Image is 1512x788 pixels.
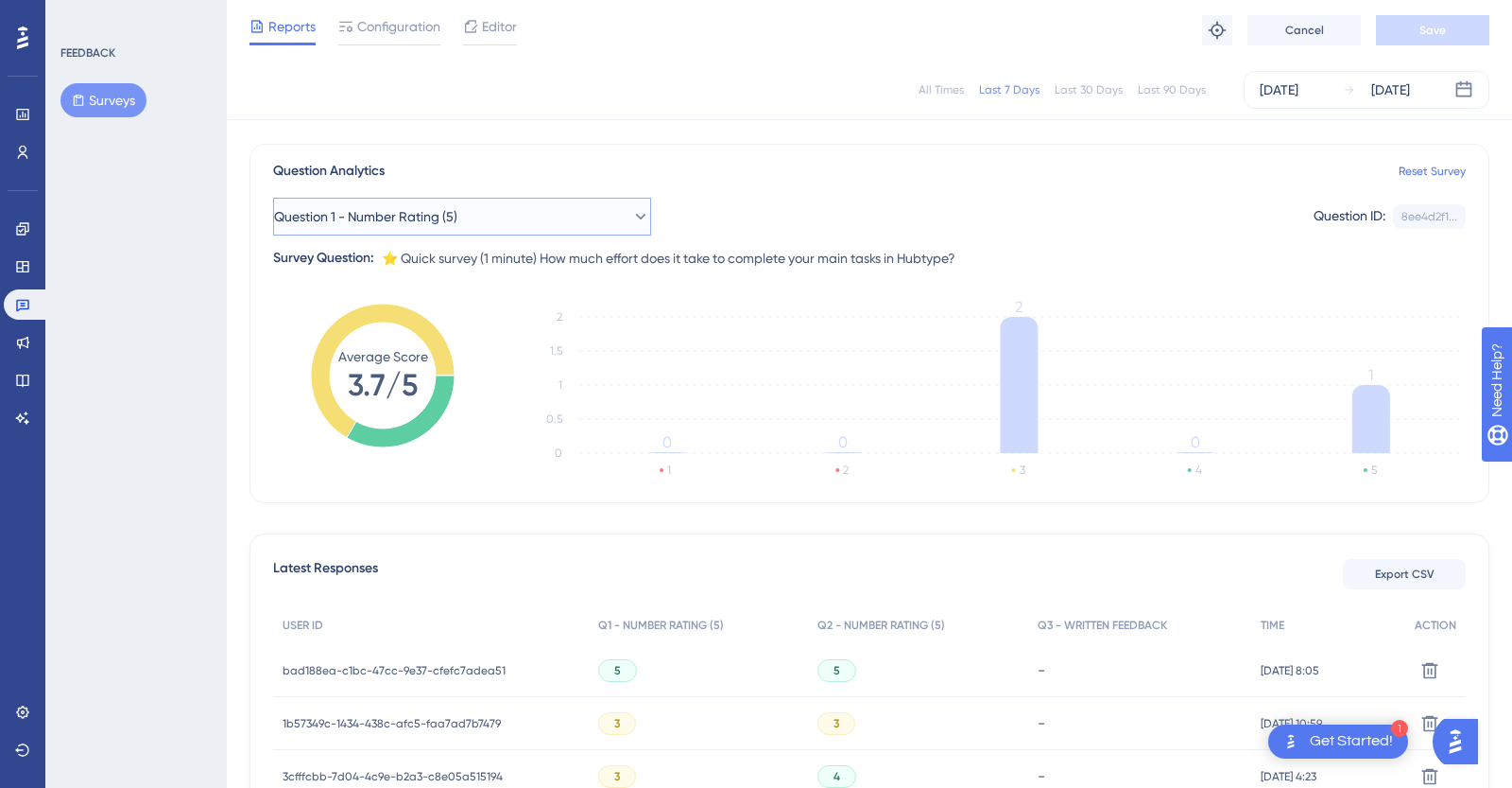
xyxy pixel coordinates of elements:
[667,464,671,477] text: 1
[283,618,323,633] span: USER ID
[268,15,316,38] span: Reports
[546,412,562,426] tspan: 0.5
[338,349,428,364] tspan: Average Score
[838,433,848,451] tspan: 0
[60,45,115,61] div: FEEDBACK
[1055,82,1123,97] div: Last 30 Days
[555,447,562,460] tspan: 0
[60,83,146,117] button: Surveys
[357,15,440,38] span: Configuration
[1138,82,1206,97] div: Last 90 Days
[1399,164,1466,179] a: Reset Survey
[614,769,620,784] span: 3
[1391,720,1408,737] div: 1
[1371,79,1410,101] div: [DATE]
[283,716,501,731] span: 1b57349c-1434-438c-afc5-faa7ad7b7479
[1247,15,1361,45] button: Cancel
[843,464,849,477] text: 2
[382,247,955,270] span: ⭐️ Quick survey (1 minute) How much effort does it take to complete your main tasks in Hubtype?
[614,663,621,678] span: 5
[273,198,651,236] button: Question 1 - Number Rating (5)
[1419,23,1446,38] span: Save
[1038,767,1241,785] div: -
[662,433,672,451] tspan: 0
[1268,725,1408,759] div: Open Get Started! checklist, remaining modules: 1
[1020,464,1025,477] text: 3
[1343,559,1466,589] button: Export CSV
[348,367,418,403] tspan: 3.7/5
[1433,713,1489,770] iframe: UserGuiding AI Assistant Launcher
[1376,15,1489,45] button: Save
[1038,661,1241,679] div: -
[1261,716,1322,731] span: [DATE] 10:59
[1191,433,1200,451] tspan: 0
[1310,731,1393,752] div: Get Started!
[1285,23,1324,38] span: Cancel
[557,310,562,324] tspan: 2
[833,663,840,678] span: 5
[1261,769,1316,784] span: [DATE] 4:23
[482,15,517,38] span: Editor
[1375,567,1435,582] span: Export CSV
[1368,366,1373,384] tspan: 1
[919,82,964,97] div: All Times
[817,618,945,633] span: Q2 - NUMBER RATING (5)
[273,557,378,591] span: Latest Responses
[833,716,839,731] span: 3
[1415,618,1456,633] span: ACTION
[44,5,118,27] span: Need Help?
[1015,298,1022,316] tspan: 2
[283,663,506,678] span: bad188ea-c1bc-47cc-9e37-cfefc7adea51
[1038,714,1241,732] div: -
[1401,209,1457,224] div: 8ee4d2f1...
[833,769,840,784] span: 4
[273,160,385,183] span: Question Analytics
[274,205,457,228] span: Question 1 - Number Rating (5)
[1314,204,1385,229] div: Question ID:
[273,247,374,270] div: Survey Question:
[598,618,724,633] span: Q1 - NUMBER RATING (5)
[283,769,503,784] span: 3cfffcbb-7d04-4c9e-b2a3-c8e05a515194
[1261,618,1284,633] span: TIME
[1261,663,1319,678] span: [DATE] 8:05
[1195,464,1202,477] text: 4
[550,344,562,358] tspan: 1.5
[1260,79,1298,101] div: [DATE]
[1038,618,1167,633] span: Q3 - WRITTEN FEEDBACK
[614,716,620,731] span: 3
[1371,464,1377,477] text: 5
[979,82,1039,97] div: Last 7 Days
[1280,730,1302,753] img: launcher-image-alternative-text
[558,378,562,392] tspan: 1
